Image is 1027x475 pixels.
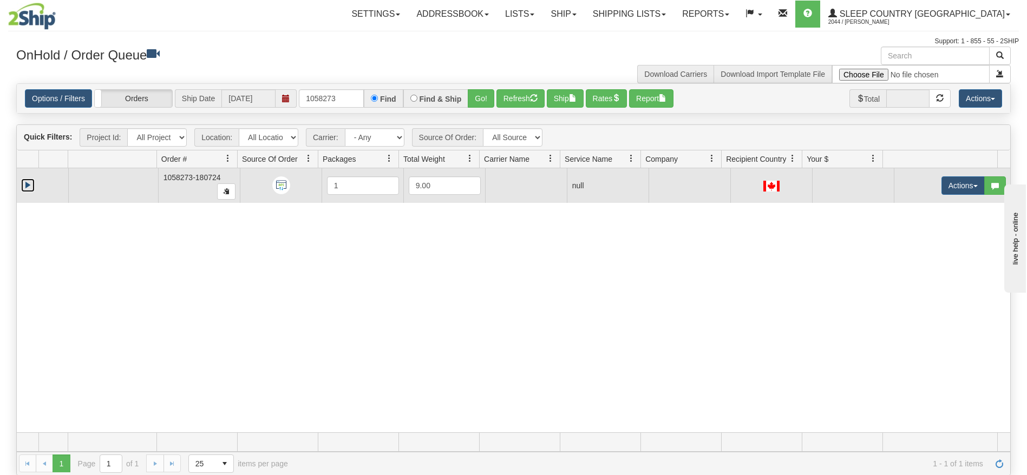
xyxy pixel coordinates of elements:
[820,1,1018,28] a: Sleep Country [GEOGRAPHIC_DATA] 2044 / [PERSON_NAME]
[24,131,72,142] label: Quick Filters:
[194,128,239,147] span: Location:
[461,149,479,168] a: Total Weight filter column settings
[721,70,825,78] a: Download Import Template File
[484,154,529,164] span: Carrier Name
[941,176,985,195] button: Actions
[622,149,640,168] a: Service Name filter column settings
[763,181,780,192] img: CA
[219,149,237,168] a: Order # filter column settings
[828,17,910,28] span: 2044 / [PERSON_NAME]
[585,1,674,28] a: Shipping lists
[8,9,100,17] div: live help - online
[78,454,139,473] span: Page of 1
[188,454,234,473] span: Page sizes drop down
[303,459,983,468] span: 1 - 1 of 1 items
[16,47,506,62] h3: OnHold / Order Queue
[175,89,221,108] span: Ship Date
[216,455,233,472] span: select
[408,1,497,28] a: Addressbook
[864,149,882,168] a: Your $ filter column settings
[468,89,494,108] button: Go!
[1002,182,1026,293] iframe: chat widget
[586,89,627,108] button: Rates
[161,154,187,164] span: Order #
[783,149,802,168] a: Recipient Country filter column settings
[53,454,70,472] span: Page 1
[645,154,678,164] span: Company
[403,154,445,164] span: Total Weight
[343,1,408,28] a: Settings
[80,128,127,147] span: Project Id:
[195,458,210,469] span: 25
[217,183,236,200] button: Copy to clipboard
[306,128,345,147] span: Carrier:
[25,89,92,108] a: Options / Filters
[989,47,1011,65] button: Search
[565,154,612,164] span: Service Name
[299,149,318,168] a: Source Of Order filter column settings
[496,89,545,108] button: Refresh
[323,154,356,164] span: Packages
[188,454,288,473] span: items per page
[380,149,398,168] a: Packages filter column settings
[959,89,1002,108] button: Actions
[17,125,1010,150] div: grid toolbar
[807,154,828,164] span: Your $
[567,168,649,203] td: null
[991,454,1008,472] a: Refresh
[881,47,990,65] input: Search
[547,89,584,108] button: Ship
[163,173,221,182] span: 1058273-180724
[674,1,737,28] a: Reports
[100,455,122,472] input: Page 1
[8,37,1019,46] div: Support: 1 - 855 - 55 - 2SHIP
[8,3,56,30] img: logo2044.jpg
[541,149,560,168] a: Carrier Name filter column settings
[242,154,298,164] span: Source Of Order
[629,89,673,108] button: Report
[542,1,584,28] a: Ship
[380,95,396,103] label: Find
[420,95,462,103] label: Find & Ship
[299,89,364,108] input: Order #
[644,70,707,78] a: Download Carriers
[832,65,990,83] input: Import
[703,149,721,168] a: Company filter column settings
[412,128,483,147] span: Source Of Order:
[726,154,786,164] span: Recipient Country
[849,89,887,108] span: Total
[272,176,290,194] img: API
[95,90,172,107] label: Orders
[497,1,542,28] a: Lists
[21,179,35,192] a: Expand
[837,9,1005,18] span: Sleep Country [GEOGRAPHIC_DATA]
